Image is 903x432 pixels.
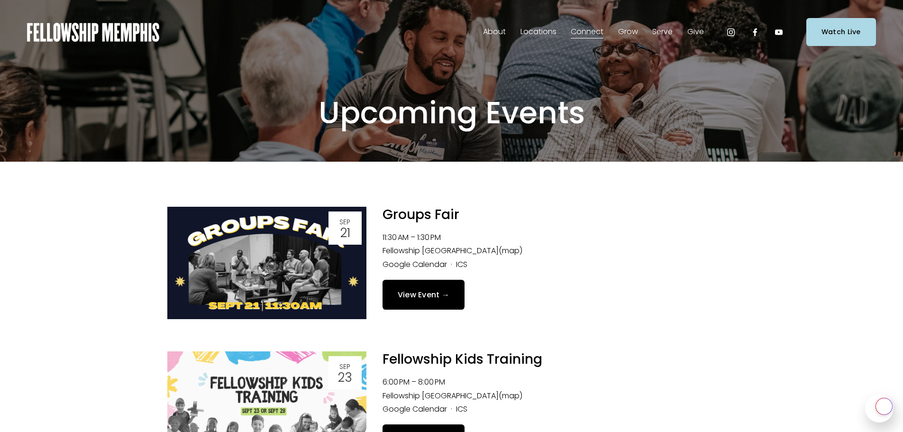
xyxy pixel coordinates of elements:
a: YouTube [774,28,784,37]
a: ICS [456,404,467,414]
time: 11:30 AM [383,232,409,243]
time: 1:30 PM [417,232,441,243]
h1: Upcoming Events [238,94,665,132]
span: Locations [520,25,556,39]
a: folder dropdown [618,25,638,40]
a: Groups Fair [383,205,459,224]
div: Sep [331,363,359,370]
span: Serve [652,25,673,39]
li: Fellowship [GEOGRAPHIC_DATA] [383,389,736,403]
a: Facebook [750,28,760,37]
span: Give [687,25,704,39]
a: Google Calendar [383,259,447,270]
span: Connect [571,25,603,39]
a: ICS [456,259,467,270]
span: Grow [618,25,638,39]
a: View Event → [383,280,465,310]
div: Sep [331,219,359,225]
a: folder dropdown [687,25,704,40]
a: Instagram [726,28,736,37]
a: Fellowship Kids Training [383,350,542,368]
time: 6:00 PM [383,377,410,387]
a: folder dropdown [571,25,603,40]
img: Groups Fair [167,207,366,319]
a: folder dropdown [520,25,556,40]
div: 23 [331,371,359,384]
a: folder dropdown [483,25,506,40]
span: About [483,25,506,39]
a: folder dropdown [652,25,673,40]
a: (map) [499,245,522,256]
li: Fellowship [GEOGRAPHIC_DATA] [383,244,736,258]
time: 8:00 PM [418,377,445,387]
a: (map) [499,390,522,401]
img: Fellowship Memphis [27,23,159,42]
a: Google Calendar [383,404,447,414]
div: 21 [331,227,359,239]
a: Watch Live [806,18,876,46]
